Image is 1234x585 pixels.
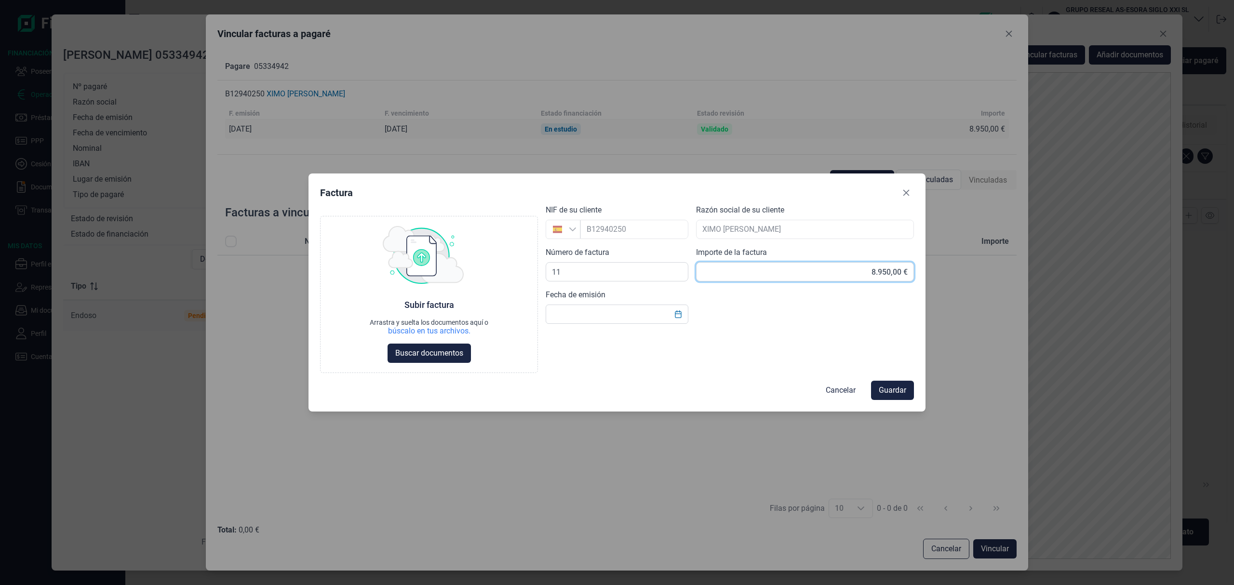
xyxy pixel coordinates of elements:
label: Fecha de emisión [546,289,605,301]
div: Factura [320,186,353,199]
input: 0,00€ [696,262,914,281]
span: Cancelar [826,385,856,396]
div: Subir factura [404,299,454,311]
span: Guardar [879,385,906,396]
button: Cancelar [818,381,863,400]
div: búscalo en tus archivos. [370,326,488,336]
label: Razón social de su cliente [696,204,784,216]
div: búscalo en tus archivos. [388,326,470,336]
button: Guardar [871,381,914,400]
div: Arrastra y suelta los documentos aquí o [370,319,488,326]
span: Buscar documentos [395,347,463,359]
button: Buscar documentos [388,344,471,363]
div: Busque un NIF [569,220,580,239]
img: upload img [383,226,464,284]
label: Importe de la factura [696,247,767,258]
label: Número de factura [546,247,609,258]
label: NIF de su cliente [546,204,602,216]
button: Close [899,185,914,200]
button: Choose Date [669,306,687,323]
